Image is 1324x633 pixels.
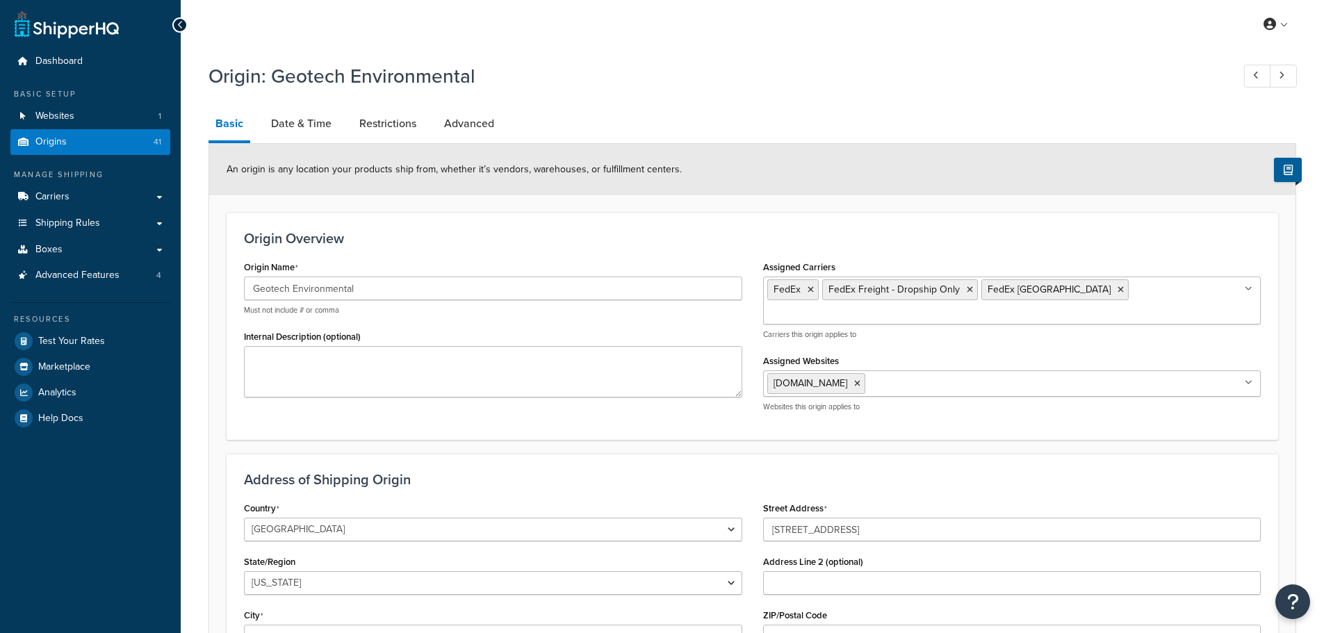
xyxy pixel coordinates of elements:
span: 1 [158,110,161,122]
div: Basic Setup [10,88,170,100]
p: Must not include # or comma [244,305,742,315]
span: An origin is any location your products ship from, whether it’s vendors, warehouses, or fulfillme... [227,162,682,176]
a: Basic [209,107,250,143]
label: Street Address [763,503,827,514]
span: Advanced Features [35,270,120,281]
span: 4 [156,270,161,281]
span: Dashboard [35,56,83,67]
h3: Origin Overview [244,231,1261,246]
a: Carriers [10,184,170,210]
a: Dashboard [10,49,170,74]
a: Restrictions [352,107,423,140]
span: Test Your Rates [38,336,105,347]
a: Marketplace [10,354,170,379]
label: Assigned Carriers [763,262,835,272]
li: Origins [10,129,170,155]
a: Analytics [10,380,170,405]
label: Origin Name [244,262,298,273]
span: FedEx [774,282,801,297]
span: Analytics [38,387,76,399]
label: Assigned Websites [763,356,839,366]
label: City [244,610,263,621]
li: Websites [10,104,170,129]
label: State/Region [244,557,295,567]
a: Shipping Rules [10,211,170,236]
span: Carriers [35,191,70,203]
label: Country [244,503,279,514]
a: Websites1 [10,104,170,129]
p: Websites this origin applies to [763,402,1261,412]
a: Advanced Features4 [10,263,170,288]
span: FedEx Freight - Dropship Only [828,282,960,297]
button: Open Resource Center [1275,584,1310,619]
a: Origins41 [10,129,170,155]
a: Help Docs [10,406,170,431]
a: Test Your Rates [10,329,170,354]
a: Boxes [10,237,170,263]
a: Date & Time [264,107,338,140]
label: Address Line 2 (optional) [763,557,863,567]
button: Show Help Docs [1274,158,1302,182]
span: 41 [154,136,161,148]
h3: Address of Shipping Origin [244,472,1261,487]
span: [DOMAIN_NAME] [774,376,847,391]
div: Manage Shipping [10,169,170,181]
span: Boxes [35,244,63,256]
span: Origins [35,136,67,148]
span: Websites [35,110,74,122]
span: FedEx [GEOGRAPHIC_DATA] [988,282,1111,297]
a: Previous Record [1244,65,1271,88]
p: Carriers this origin applies to [763,329,1261,340]
li: Advanced Features [10,263,170,288]
span: Shipping Rules [35,217,100,229]
label: ZIP/Postal Code [763,610,827,620]
a: Advanced [437,107,501,140]
h1: Origin: Geotech Environmental [209,63,1218,90]
a: Next Record [1270,65,1297,88]
span: Help Docs [38,413,83,425]
div: Resources [10,313,170,325]
label: Internal Description (optional) [244,331,361,342]
span: Marketplace [38,361,90,373]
